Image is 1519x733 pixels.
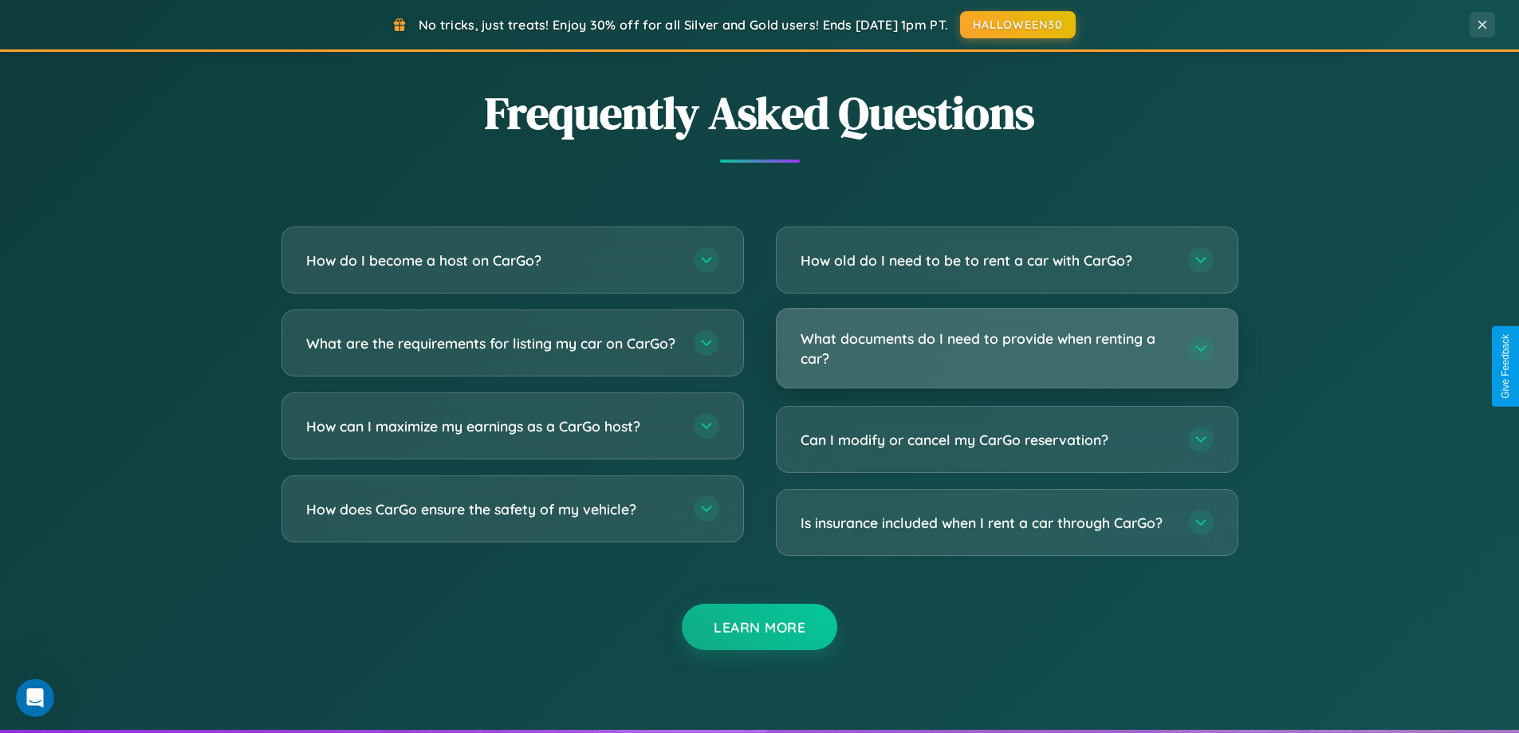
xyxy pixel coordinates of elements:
[419,17,948,33] span: No tricks, just treats! Enjoy 30% off for all Silver and Gold users! Ends [DATE] 1pm PT.
[1500,334,1511,399] div: Give Feedback
[682,604,837,650] button: Learn More
[306,333,678,353] h3: What are the requirements for listing my car on CarGo?
[306,250,678,270] h3: How do I become a host on CarGo?
[281,82,1238,144] h2: Frequently Asked Questions
[801,513,1172,533] h3: Is insurance included when I rent a car through CarGo?
[306,499,678,519] h3: How does CarGo ensure the safety of my vehicle?
[306,416,678,436] h3: How can I maximize my earnings as a CarGo host?
[801,430,1172,450] h3: Can I modify or cancel my CarGo reservation?
[801,250,1172,270] h3: How old do I need to be to rent a car with CarGo?
[801,329,1172,368] h3: What documents do I need to provide when renting a car?
[960,11,1076,38] button: HALLOWEEN30
[16,679,54,717] iframe: Intercom live chat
